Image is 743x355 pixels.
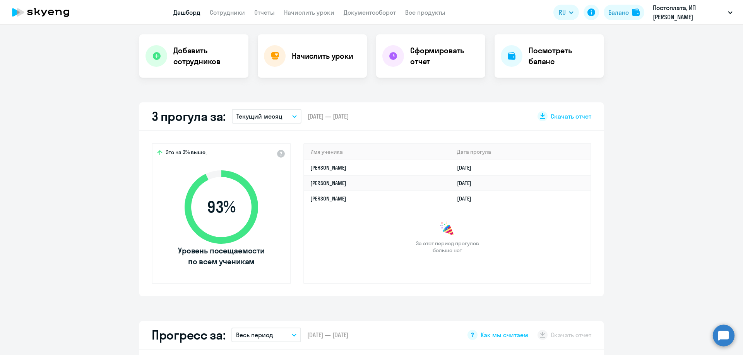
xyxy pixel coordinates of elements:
button: Весь период [231,328,301,342]
button: Постоплата, ИП [PERSON_NAME] [649,3,736,22]
button: RU [553,5,579,20]
h4: Посмотреть баланс [529,45,597,67]
h2: 3 прогула за: [152,109,226,124]
p: Весь период [236,330,273,340]
div: Баланс [608,8,629,17]
a: Отчеты [254,8,275,16]
button: Текущий месяц [232,109,301,124]
span: [DATE] — [DATE] [308,112,349,121]
a: Все продукты [405,8,445,16]
h4: Начислить уроки [292,51,353,61]
span: Уровень посещаемости по всем ученикам [177,245,266,267]
a: [DATE] [457,164,478,171]
a: [PERSON_NAME] [310,180,346,187]
a: [DATE] [457,195,478,202]
span: Скачать отчет [551,112,591,121]
a: Документооборот [344,8,396,16]
a: Дашборд [173,8,200,16]
span: [DATE] — [DATE] [307,331,348,339]
a: [DATE] [457,180,478,187]
span: Это на 3% выше, [166,149,207,158]
span: За этот период прогулов больше нет [415,240,480,254]
a: Начислить уроки [284,8,334,16]
span: Как мы считаем [481,331,528,339]
p: Текущий месяц [236,112,282,121]
img: congrats [440,221,455,237]
span: 93 % [177,198,266,216]
h4: Добавить сотрудников [173,45,242,67]
h2: Прогресс за: [152,327,225,343]
a: [PERSON_NAME] [310,164,346,171]
span: RU [559,8,566,17]
a: [PERSON_NAME] [310,195,346,202]
p: Постоплата, ИП [PERSON_NAME] [653,3,725,22]
img: balance [632,8,640,16]
h4: Сформировать отчет [410,45,479,67]
a: Сотрудники [210,8,245,16]
th: Дата прогула [451,144,591,160]
th: Имя ученика [304,144,451,160]
button: Балансbalance [604,5,644,20]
